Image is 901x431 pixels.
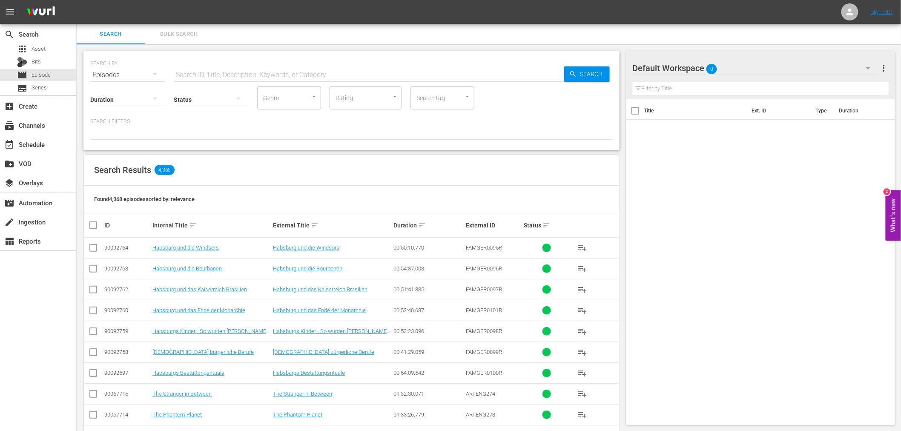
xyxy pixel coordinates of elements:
[17,57,27,67] div: Bits
[4,217,14,227] span: Ingestion
[104,265,150,272] div: 90092763
[577,284,587,295] span: playlist_add
[273,411,322,418] a: The Phantom Planet
[310,92,318,101] button: Open
[152,391,212,397] a: The Stranger in Between
[104,328,150,334] div: 90092759
[706,60,717,78] span: 0
[572,279,592,300] button: playlist_add
[466,349,502,355] span: FAMGER0099R
[17,83,27,93] span: Series
[311,221,319,229] span: sort
[393,265,463,272] div: 00:54:37.003
[273,307,366,313] a: Habsburg und das Ende der Monarchie
[4,178,14,188] span: Overlays
[878,58,889,78] button: more_vert
[32,83,47,92] span: Series
[393,391,463,397] div: 01:32:30.071
[577,264,587,274] span: playlist_add
[189,221,197,229] span: sort
[572,300,592,321] button: playlist_add
[466,370,502,376] span: FAMGER0100R
[466,244,502,251] span: FAMGER0095R
[577,305,587,316] span: playlist_add
[884,189,890,195] div: 2
[152,349,254,355] a: [DEMOGRAPHIC_DATA] bürgerliche Berufe
[393,307,463,313] div: 00:52:40.687
[104,286,150,293] div: 90092762
[104,349,150,355] div: 90092758
[152,370,224,376] a: Habsburgs Bestattungsrituale
[82,29,140,39] span: Search
[633,56,879,80] div: Default Workspace
[32,45,46,53] span: Asset
[393,370,463,376] div: 00:54:09.542
[273,265,342,272] a: Habsburg und die Bourbonen
[4,236,14,247] span: Reports
[4,121,14,131] span: Channels
[572,405,592,425] button: playlist_add
[572,321,592,342] button: playlist_add
[463,92,471,101] button: Open
[393,411,463,418] div: 01:33:26.779
[5,7,15,17] span: menu
[810,99,834,123] th: Type
[32,71,51,79] span: Episode
[273,391,332,397] a: The Stranger in Between
[4,159,14,169] span: VOD
[542,221,550,229] span: sort
[393,286,463,293] div: 00:51:41.885
[32,57,41,66] span: Bits
[4,140,14,150] span: Schedule
[152,307,245,313] a: Habsburg und das Ende der Monarchie
[572,363,592,383] button: playlist_add
[572,259,592,279] button: playlist_add
[17,44,27,54] span: Asset
[466,222,521,229] div: External ID
[152,286,247,293] a: Habsburg und das Kaiserreich Brasilien
[577,326,587,336] span: playlist_add
[104,411,150,418] div: 90067714
[152,265,222,272] a: Habsburg und die Bourbonen
[466,411,495,418] span: ARTENG273
[104,370,150,376] div: 90092597
[4,29,14,40] span: Search
[90,118,613,125] p: Search Filters:
[466,265,502,272] span: FAMGER0096R
[273,220,391,230] div: External Title
[577,389,587,399] span: playlist_add
[273,349,374,355] a: [DEMOGRAPHIC_DATA] bürgerliche Berufe
[393,220,463,230] div: Duration
[4,101,14,112] span: Create
[572,384,592,404] button: playlist_add
[90,63,165,87] div: Episodes
[834,99,885,123] th: Duration
[273,286,367,293] a: Habsburg und das Kaiserreich Brasilien
[104,244,150,251] div: 90092764
[155,165,175,175] span: 4,368
[94,196,195,202] span: Found 4,368 episodes sorted by: relevance
[273,244,339,251] a: Habsburg und die Windsors
[577,243,587,253] span: playlist_add
[466,391,495,397] span: ARTENG274
[878,63,889,73] span: more_vert
[466,286,502,293] span: FAMGER0097R
[564,66,610,82] button: Search
[152,328,270,341] a: Habsburgs Kinder - So wurden [PERSON_NAME] erzogen
[466,307,502,313] span: FAMGER0101R
[393,349,463,355] div: 00:41:29.059
[393,244,463,251] div: 00:50:10.770
[577,347,587,357] span: playlist_add
[104,391,150,397] div: 90067715
[273,370,345,376] a: Habsburgs Bestattungsrituale
[393,328,463,334] div: 00:53:23.096
[886,190,901,241] button: Open Feedback Widget
[572,342,592,362] button: playlist_add
[466,328,502,334] span: FAMGER0098R
[20,2,61,22] img: ans4CAIJ8jUAAAAAAAAAAAAAAAAAAAAAAAAgQb4GAAAAAAAAAAAAAAAAAAAAAAAAJMjXAAAAAAAAAAAAAAAAAAAAAAAAgAT5G...
[572,238,592,258] button: playlist_add
[577,66,610,82] span: Search
[524,220,569,230] div: Status
[577,368,587,378] span: playlist_add
[104,307,150,313] div: 90092760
